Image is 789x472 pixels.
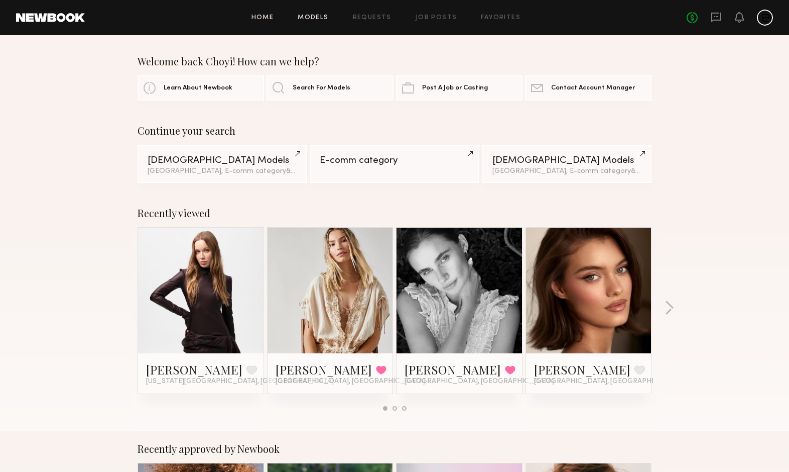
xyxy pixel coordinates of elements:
div: Continue your search [138,125,651,137]
a: Learn About Newbook [138,75,264,101]
span: [US_STATE][GEOGRAPHIC_DATA], [GEOGRAPHIC_DATA] [146,377,334,386]
a: [PERSON_NAME] [146,361,242,377]
a: Requests [353,15,391,21]
a: Models [298,15,328,21]
div: Welcome back Choyi! How can we help? [138,55,651,67]
span: & 2 other filter s [631,168,679,174]
span: [GEOGRAPHIC_DATA], [GEOGRAPHIC_DATA] [405,377,554,386]
span: Contact Account Manager [551,85,635,91]
div: Recently approved by Newbook [138,443,651,455]
a: Home [251,15,274,21]
a: Contact Account Manager [525,75,651,101]
div: [DEMOGRAPHIC_DATA] Models [148,156,297,165]
span: [GEOGRAPHIC_DATA], [GEOGRAPHIC_DATA] [276,377,425,386]
span: Search For Models [293,85,350,91]
div: [DEMOGRAPHIC_DATA] Models [492,156,641,165]
div: Recently viewed [138,207,651,219]
a: Job Posts [416,15,457,21]
a: Search For Models [267,75,393,101]
a: [PERSON_NAME] [534,361,630,377]
span: Post A Job or Casting [422,85,488,91]
a: [DEMOGRAPHIC_DATA] Models[GEOGRAPHIC_DATA], E-comm category&2other filters [138,145,307,183]
a: Favorites [481,15,520,21]
span: Learn About Newbook [164,85,232,91]
div: [GEOGRAPHIC_DATA], E-comm category [148,168,297,175]
a: [DEMOGRAPHIC_DATA] Models[GEOGRAPHIC_DATA], E-comm category&2other filters [482,145,651,183]
span: [GEOGRAPHIC_DATA], [GEOGRAPHIC_DATA] [534,377,684,386]
a: Post A Job or Casting [396,75,522,101]
span: & 2 other filter s [286,168,334,174]
div: [GEOGRAPHIC_DATA], E-comm category [492,168,641,175]
a: [PERSON_NAME] [405,361,501,377]
a: E-comm category [310,145,479,183]
a: [PERSON_NAME] [276,361,372,377]
div: E-comm category [320,156,469,165]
